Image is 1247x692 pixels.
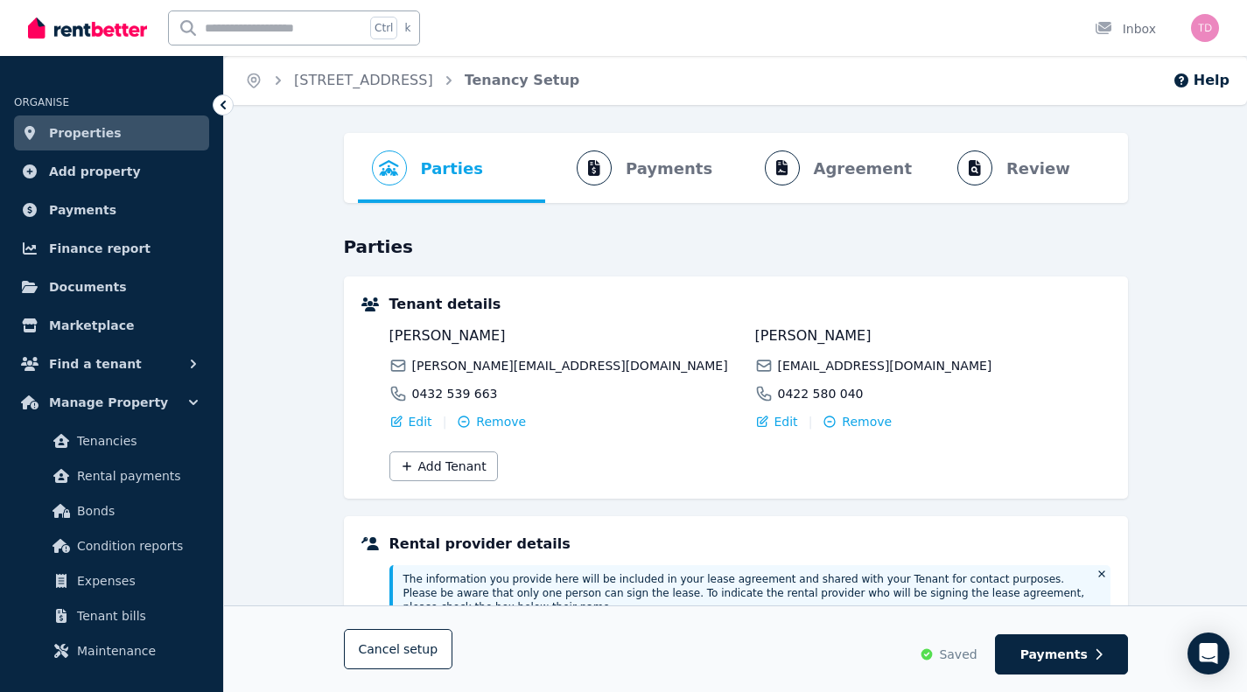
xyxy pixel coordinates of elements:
[14,192,209,227] a: Payments
[809,413,813,430] span: |
[370,17,397,39] span: Ctrl
[21,458,202,493] a: Rental payments
[389,294,1110,315] h5: Tenant details
[49,276,127,297] span: Documents
[842,413,892,430] span: Remove
[14,154,209,189] a: Add property
[443,413,447,430] span: |
[409,413,432,430] span: Edit
[21,493,202,528] a: Bonds
[995,634,1128,675] button: Payments
[224,56,600,105] nav: Breadcrumb
[344,234,1128,259] h3: Parties
[1020,646,1088,663] span: Payments
[21,528,202,563] a: Condition reports
[49,199,116,220] span: Payments
[49,122,122,143] span: Properties
[21,423,202,458] a: Tenancies
[49,392,168,413] span: Manage Property
[755,413,798,430] button: Edit
[344,133,1128,203] nav: Progress
[77,605,195,626] span: Tenant bills
[49,238,151,259] span: Finance report
[823,413,892,430] button: Remove
[14,96,69,108] span: ORGANISE
[457,413,526,430] button: Remove
[21,598,202,633] a: Tenant bills
[344,629,453,669] button: Cancelsetup
[77,500,195,521] span: Bonds
[476,413,526,430] span: Remove
[389,413,432,430] button: Edit
[14,308,209,343] a: Marketplace
[14,385,209,420] button: Manage Property
[358,133,497,203] button: Parties
[1173,70,1229,91] button: Help
[774,413,798,430] span: Edit
[389,451,498,481] button: Add Tenant
[21,563,202,598] a: Expenses
[421,157,483,181] span: Parties
[389,534,1110,555] h5: Rental provider details
[14,346,209,381] button: Find a tenant
[755,325,1110,346] span: [PERSON_NAME]
[49,315,134,336] span: Marketplace
[412,385,498,402] span: 0432 539 663
[77,570,195,591] span: Expenses
[361,537,379,550] img: Rental providers
[77,535,195,556] span: Condition reports
[21,633,202,668] a: Maintenance
[77,430,195,451] span: Tenancies
[939,646,977,663] span: Saved
[359,642,438,656] span: Cancel
[389,325,745,346] span: [PERSON_NAME]
[294,72,433,88] a: [STREET_ADDRESS]
[14,269,209,304] a: Documents
[14,231,209,266] a: Finance report
[49,161,141,182] span: Add property
[1191,14,1219,42] img: Tom Dudek
[77,640,195,661] span: Maintenance
[1095,20,1156,38] div: Inbox
[778,357,992,374] span: [EMAIL_ADDRESS][DOMAIN_NAME]
[465,70,580,91] span: Tenancy Setup
[1187,633,1229,675] div: Open Intercom Messenger
[403,572,1086,614] p: The information you provide here will be included in your lease agreement and shared with your Te...
[14,115,209,150] a: Properties
[778,385,864,402] span: 0422 580 040
[412,357,728,374] span: [PERSON_NAME][EMAIL_ADDRESS][DOMAIN_NAME]
[49,353,142,374] span: Find a tenant
[28,15,147,41] img: RentBetter
[404,21,410,35] span: k
[403,640,438,658] span: setup
[77,465,195,486] span: Rental payments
